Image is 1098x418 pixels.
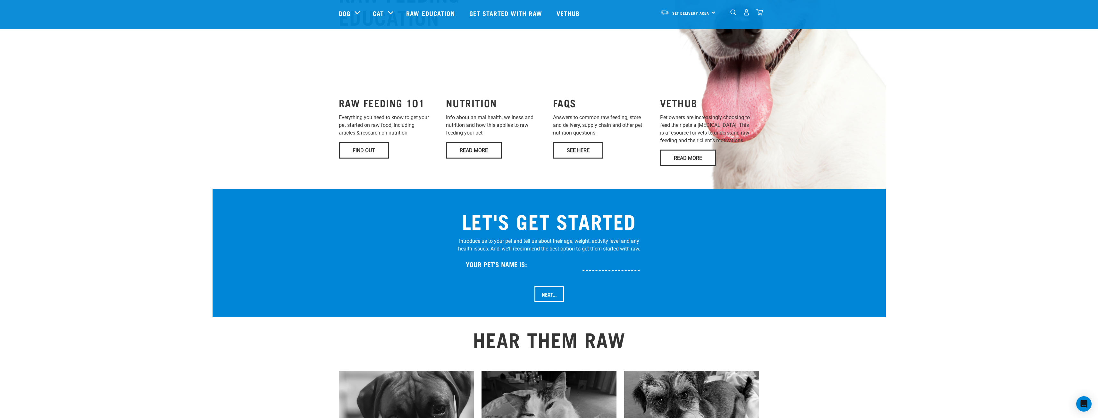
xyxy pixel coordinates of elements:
[458,237,640,253] p: Introduce us to your pet and tell us about their age, weight, activity level and any health issue...
[553,142,603,159] a: See Here
[339,97,438,109] h3: RAW FEEDING 101
[730,9,736,15] img: home-icon-1@2x.png
[339,114,438,137] p: Everything you need to know to get your pet started on raw food, including articles & research on...
[463,0,550,26] a: Get started with Raw
[743,9,750,16] img: user.png
[660,9,669,15] img: van-moving.png
[660,114,759,144] p: Pet owners are increasingly choosing to feed their pets a [MEDICAL_DATA]. This is a resource for ...
[446,114,545,137] p: Info about animal health, wellness and nutrition and how this applies to raw feeding your pet
[339,142,389,159] a: Find Out
[550,0,588,26] a: Vethub
[446,142,502,159] a: Read More
[534,286,564,302] input: Next...
[1076,396,1092,412] div: Open Intercom Messenger
[553,114,652,137] p: Answers to common raw feeding, store and delivery, supply chain and other pet nutrition questions
[458,209,640,232] h2: LET'S GET STARTED
[756,9,763,16] img: home-icon@2x.png
[400,0,463,26] a: Raw Education
[339,327,759,350] h2: HEAR THEM RAW
[660,97,759,109] h3: VETHUB
[553,97,652,109] h3: FAQS
[339,8,350,18] a: Dog
[373,8,384,18] a: Cat
[660,150,716,166] a: Read More
[672,12,709,14] span: Set Delivery Area
[446,97,545,109] h3: NUTRITION
[466,260,527,268] h4: Your Pet’s name is:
